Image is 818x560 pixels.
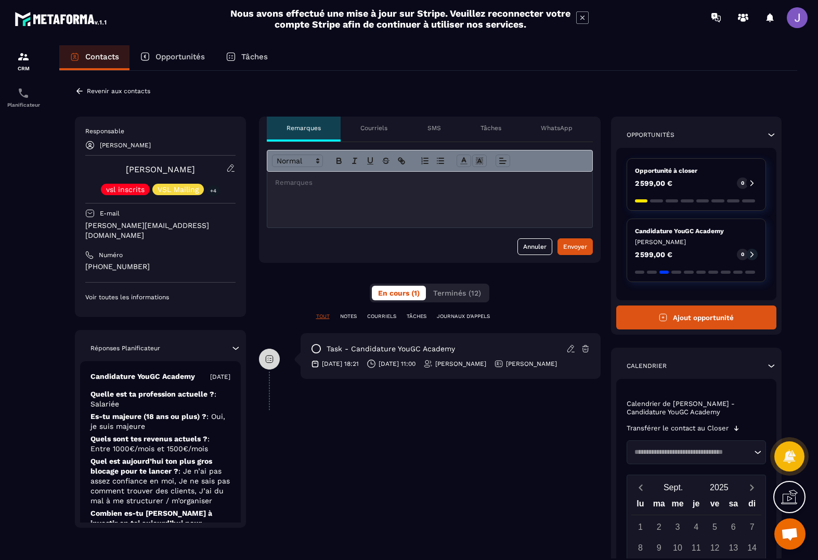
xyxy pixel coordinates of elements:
[563,241,587,252] div: Envoyer
[17,50,30,63] img: formation
[106,186,145,193] p: vsl inscrits
[158,186,199,193] p: VSL Mailing
[241,52,268,61] p: Tâches
[627,362,667,370] p: Calendrier
[724,497,743,515] div: sa
[372,286,426,300] button: En cours (1)
[230,8,571,30] h2: Nous avons effectué une mise à jour sur Stripe. Veuillez reconnecter votre compte Stripe afin de ...
[155,52,205,61] p: Opportunités
[3,43,44,79] a: formationformationCRM
[741,251,744,258] p: 0
[90,389,230,409] p: Quelle est ta profession actuelle ?
[287,124,321,132] p: Remarques
[85,127,236,135] p: Responsable
[774,518,806,550] div: Ouvrir le chat
[668,518,686,536] div: 3
[481,124,501,132] p: Tâches
[427,124,441,132] p: SMS
[724,518,743,536] div: 6
[90,434,230,454] p: Quels sont tes revenus actuels ?
[3,79,44,116] a: schedulerschedulerPlanificateur
[627,131,674,139] p: Opportunités
[100,142,151,149] p: [PERSON_NAME]
[635,227,758,235] p: Candidature YouGC Academy
[15,9,108,28] img: logo
[627,400,767,416] p: Calendrier de [PERSON_NAME] - Candidature YouGC Academy
[517,238,552,255] button: Annuler
[631,480,651,494] button: Previous month
[627,440,767,464] div: Search for option
[743,539,761,557] div: 14
[687,539,705,557] div: 11
[99,251,123,259] p: Numéro
[635,251,672,258] p: 2 599,00 €
[506,360,557,368] p: [PERSON_NAME]
[650,497,668,515] div: ma
[724,539,743,557] div: 13
[3,66,44,71] p: CRM
[706,518,724,536] div: 5
[668,497,687,515] div: me
[85,221,236,240] p: [PERSON_NAME][EMAIL_ADDRESS][DOMAIN_NAME]
[743,497,761,515] div: di
[743,518,761,536] div: 7
[59,45,129,70] a: Contacts
[706,497,724,515] div: ve
[435,360,486,368] p: [PERSON_NAME]
[322,360,359,368] p: [DATE] 18:21
[696,478,742,497] button: Open years overlay
[327,344,455,354] p: task - Candidature YouGC Academy
[85,293,236,301] p: Voir toutes les informations
[635,238,758,246] p: [PERSON_NAME]
[126,164,195,174] a: [PERSON_NAME]
[635,167,758,175] p: Opportunité à closer
[631,518,650,536] div: 1
[87,87,150,95] p: Revenir aux contacts
[437,313,490,320] p: JOURNAUX D'APPELS
[90,412,230,431] p: Es-tu majeure (18 ans ou plus) ?
[90,508,230,558] p: Combien es-tu [PERSON_NAME] à investir en toi aujourd’hui pour atteindre tes objectifs et transfo...
[668,539,686,557] div: 10
[650,539,668,557] div: 9
[427,286,487,300] button: Terminés (12)
[129,45,215,70] a: Opportunités
[17,87,30,99] img: scheduler
[100,209,120,218] p: E-mail
[651,478,696,497] button: Open months overlay
[85,262,236,272] p: [PHONE_NUMBER]
[687,518,705,536] div: 4
[616,306,777,329] button: Ajout opportunité
[3,102,44,108] p: Planificateur
[741,180,744,187] p: 0
[215,45,278,70] a: Tâches
[316,313,330,320] p: TOUT
[650,518,668,536] div: 2
[340,313,357,320] p: NOTES
[635,180,672,187] p: 2 599,00 €
[378,289,420,297] span: En cours (1)
[90,372,195,381] p: Candidature YouGC Academy
[706,539,724,557] div: 12
[687,497,706,515] div: je
[742,480,761,494] button: Next month
[379,360,416,368] p: [DATE] 11:00
[631,447,752,457] input: Search for option
[360,124,387,132] p: Courriels
[627,424,729,432] p: Transférer le contact au Closer
[90,456,230,506] p: Quel est aujourd’hui ton plus gros blocage pour te lancer ?
[631,497,650,515] div: lu
[206,185,220,196] p: +4
[557,238,593,255] button: Envoyer
[367,313,396,320] p: COURRIELS
[433,289,481,297] span: Terminés (12)
[90,344,160,352] p: Réponses Planificateur
[85,52,119,61] p: Contacts
[631,539,650,557] div: 8
[407,313,426,320] p: TÂCHES
[541,124,573,132] p: WhatsApp
[210,373,230,381] p: [DATE]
